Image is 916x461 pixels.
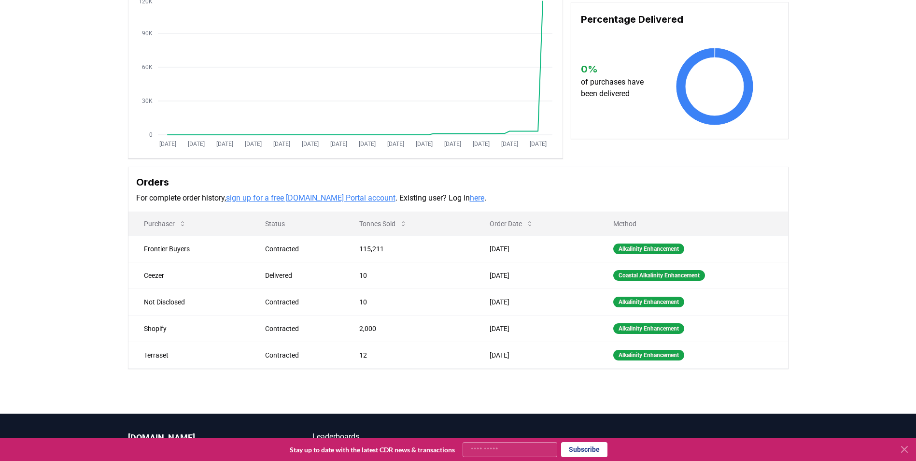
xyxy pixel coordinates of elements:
p: of purchases have been delivered [581,76,653,100]
div: Contracted [265,324,336,333]
tspan: 90K [142,30,153,37]
td: 12 [344,342,474,368]
a: sign up for a free [DOMAIN_NAME] Portal account [226,193,395,202]
tspan: 0 [149,131,153,138]
button: Purchaser [136,214,194,233]
tspan: [DATE] [472,141,489,147]
tspan: [DATE] [301,141,318,147]
tspan: [DATE] [244,141,261,147]
td: Ceezer [128,262,250,288]
tspan: [DATE] [529,141,546,147]
tspan: [DATE] [387,141,404,147]
h3: Orders [136,175,780,189]
div: Contracted [265,350,336,360]
td: [DATE] [474,342,598,368]
div: Delivered [265,271,336,280]
p: Method [606,219,780,229]
tspan: [DATE] [159,141,176,147]
td: 2,000 [344,315,474,342]
tspan: [DATE] [358,141,375,147]
p: Status [257,219,336,229]
button: Tonnes Sold [352,214,415,233]
h3: Percentage Delivered [581,12,778,27]
p: For complete order history, . Existing user? Log in . [136,192,780,204]
tspan: [DATE] [415,141,432,147]
tspan: 60K [142,64,153,71]
a: here [470,193,484,202]
div: Coastal Alkalinity Enhancement [613,270,705,281]
tspan: [DATE] [330,141,347,147]
td: Frontier Buyers [128,235,250,262]
tspan: [DATE] [501,141,518,147]
td: [DATE] [474,235,598,262]
tspan: 30K [142,98,153,104]
td: 10 [344,288,474,315]
p: [DOMAIN_NAME] [128,431,274,445]
div: Alkalinity Enhancement [613,350,684,360]
td: Not Disclosed [128,288,250,315]
td: 10 [344,262,474,288]
tspan: [DATE] [444,141,461,147]
div: Alkalinity Enhancement [613,297,684,307]
tspan: [DATE] [187,141,204,147]
div: Alkalinity Enhancement [613,244,684,254]
div: Contracted [265,244,336,254]
h3: 0 % [581,62,653,76]
td: [DATE] [474,315,598,342]
a: Leaderboards [312,431,458,443]
td: [DATE] [474,288,598,315]
td: [DATE] [474,262,598,288]
button: Order Date [482,214,541,233]
tspan: [DATE] [216,141,233,147]
td: 115,211 [344,235,474,262]
div: Alkalinity Enhancement [613,323,684,334]
td: Shopify [128,315,250,342]
div: Contracted [265,297,336,307]
tspan: [DATE] [273,141,290,147]
td: Terraset [128,342,250,368]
